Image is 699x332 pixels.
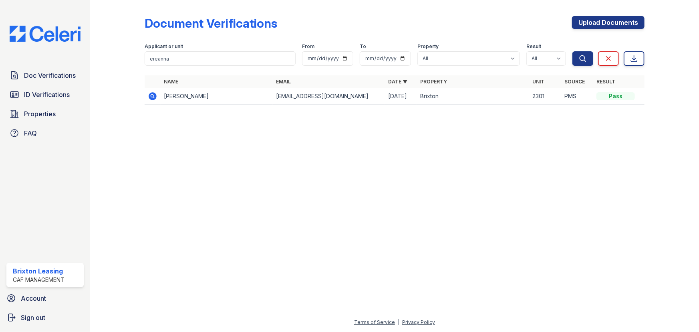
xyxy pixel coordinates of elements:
a: Upload Documents [572,16,645,29]
input: Search by name, email, or unit number [145,51,296,66]
a: Name [164,79,178,85]
td: [PERSON_NAME] [161,88,273,105]
span: Sign out [21,313,45,322]
a: Unit [532,79,544,85]
div: Pass [596,92,635,100]
a: Email [276,79,291,85]
label: Property [417,43,439,50]
td: PMS [561,88,593,105]
span: ID Verifications [24,90,70,99]
span: FAQ [24,128,37,138]
a: Sign out [3,310,87,326]
div: CAF Management [13,276,64,284]
a: Result [596,79,615,85]
div: Document Verifications [145,16,277,30]
label: Applicant or unit [145,43,183,50]
a: Property [420,79,447,85]
td: Brixton [417,88,529,105]
td: [EMAIL_ADDRESS][DOMAIN_NAME] [273,88,385,105]
a: Properties [6,106,84,122]
img: CE_Logo_Blue-a8612792a0a2168367f1c8372b55b34899dd931a85d93a1a3d3e32e68fde9ad4.png [3,26,87,42]
a: Source [564,79,585,85]
a: ID Verifications [6,87,84,103]
a: FAQ [6,125,84,141]
a: Doc Verifications [6,67,84,83]
span: Doc Verifications [24,71,76,80]
td: 2301 [529,88,561,105]
td: [DATE] [385,88,417,105]
a: Account [3,290,87,306]
label: From [302,43,314,50]
span: Properties [24,109,56,119]
label: To [360,43,366,50]
a: Terms of Service [354,319,395,325]
a: Privacy Policy [402,319,435,325]
div: Brixton Leasing [13,266,64,276]
a: Date ▼ [388,79,407,85]
span: Account [21,294,46,303]
label: Result [526,43,541,50]
div: | [398,319,399,325]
